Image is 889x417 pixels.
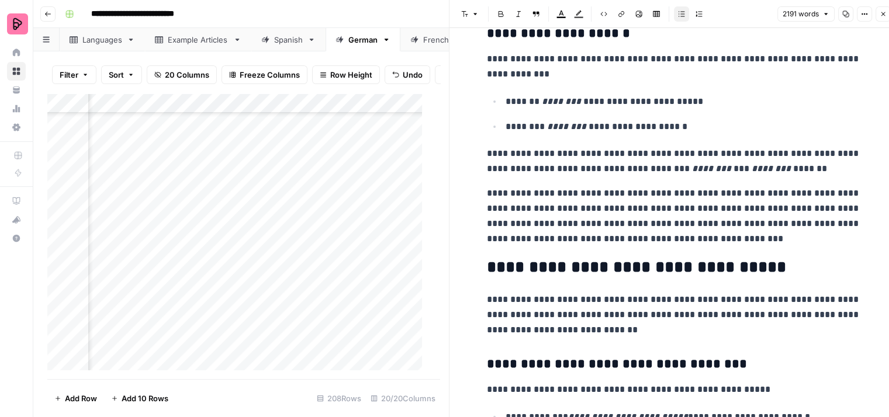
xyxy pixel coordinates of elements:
div: Example Articles [168,34,229,46]
span: Add Row [65,392,97,404]
a: AirOps Academy [7,192,26,210]
span: Row Height [330,69,372,81]
div: French [423,34,449,46]
div: Languages [82,34,122,46]
a: Example Articles [145,28,251,51]
button: What's new? [7,210,26,229]
button: Workspace: Preply [7,9,26,39]
a: German [326,28,400,51]
span: Filter [60,69,78,81]
a: Home [7,43,26,62]
a: Spanish [251,28,326,51]
span: Sort [109,69,124,81]
button: Add Row [47,389,104,408]
button: Sort [101,65,142,84]
button: Filter [52,65,96,84]
button: Undo [385,65,430,84]
span: Freeze Columns [240,69,300,81]
a: Settings [7,118,26,137]
a: Browse [7,62,26,81]
button: Add 10 Rows [104,389,175,408]
a: Languages [60,28,145,51]
div: What's new? [8,211,25,228]
button: Freeze Columns [222,65,307,84]
a: French [400,28,472,51]
div: Spanish [274,34,303,46]
a: Your Data [7,81,26,99]
div: 20/20 Columns [366,389,440,408]
div: 208 Rows [312,389,366,408]
button: 2191 words [777,6,835,22]
span: 2191 words [783,9,819,19]
span: 20 Columns [165,69,209,81]
button: Row Height [312,65,380,84]
span: Add 10 Rows [122,392,168,404]
a: Usage [7,99,26,118]
span: Undo [403,69,423,81]
img: Preply Logo [7,13,28,34]
div: German [348,34,378,46]
button: 20 Columns [147,65,217,84]
button: Help + Support [7,229,26,248]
